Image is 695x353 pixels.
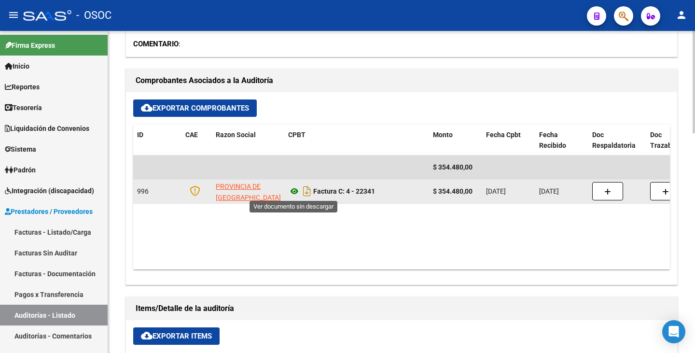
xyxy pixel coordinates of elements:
[141,332,212,340] span: Exportar Items
[216,131,256,139] span: Razon Social
[141,102,153,113] mat-icon: cloud_download
[5,82,40,92] span: Reportes
[136,301,667,316] h1: Items/Detalle de la auditoría
[5,61,29,71] span: Inicio
[5,40,55,51] span: Firma Express
[588,125,646,156] datatable-header-cell: Doc Respaldatoria
[486,187,506,195] span: [DATE]
[433,187,473,195] strong: $ 354.480,00
[8,9,19,21] mat-icon: menu
[76,5,111,26] span: - OSOC
[5,185,94,196] span: Integración (discapacidad)
[136,73,667,88] h1: Comprobantes Asociados a la Auditoría
[433,131,453,139] span: Monto
[137,187,149,195] span: 996
[133,327,220,345] button: Exportar Items
[5,102,42,113] span: Tesorería
[662,320,685,343] div: Open Intercom Messenger
[5,144,36,155] span: Sistema
[539,131,566,150] span: Fecha Recibido
[301,184,313,199] i: Descargar documento
[137,131,143,139] span: ID
[216,183,281,223] span: PROVINCIA DE [GEOGRAPHIC_DATA] E [GEOGRAPHIC_DATA]
[5,206,93,217] span: Prestadores / Proveedores
[133,99,257,117] button: Exportar Comprobantes
[181,125,212,156] datatable-header-cell: CAE
[486,131,521,139] span: Fecha Cpbt
[141,330,153,341] mat-icon: cloud_download
[5,123,89,134] span: Liquidación de Convenios
[592,131,636,150] span: Doc Respaldatoria
[288,131,306,139] span: CPBT
[482,125,535,156] datatable-header-cell: Fecha Cpbt
[535,125,588,156] datatable-header-cell: Fecha Recibido
[650,131,689,150] span: Doc Trazabilidad
[284,125,429,156] datatable-header-cell: CPBT
[539,187,559,195] span: [DATE]
[133,125,181,156] datatable-header-cell: ID
[133,40,179,48] strong: COMENTARIO
[5,165,36,175] span: Padrón
[141,104,249,113] span: Exportar Comprobantes
[313,187,375,195] strong: Factura C: 4 - 22341
[185,131,198,139] span: CAE
[433,163,473,171] span: $ 354.480,00
[676,9,687,21] mat-icon: person
[212,125,284,156] datatable-header-cell: Razon Social
[133,40,181,48] span: :
[429,125,482,156] datatable-header-cell: Monto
